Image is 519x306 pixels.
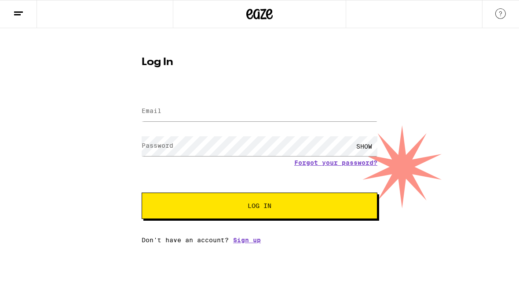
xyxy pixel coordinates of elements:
label: Password [142,142,173,149]
div: Don't have an account? [142,237,377,244]
button: Log In [142,193,377,219]
h1: Log In [142,57,377,68]
span: Log In [248,203,271,209]
input: Email [142,102,377,121]
div: SHOW [351,136,377,156]
a: Sign up [233,237,261,244]
label: Email [142,107,161,114]
a: Forgot your password? [294,159,377,166]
